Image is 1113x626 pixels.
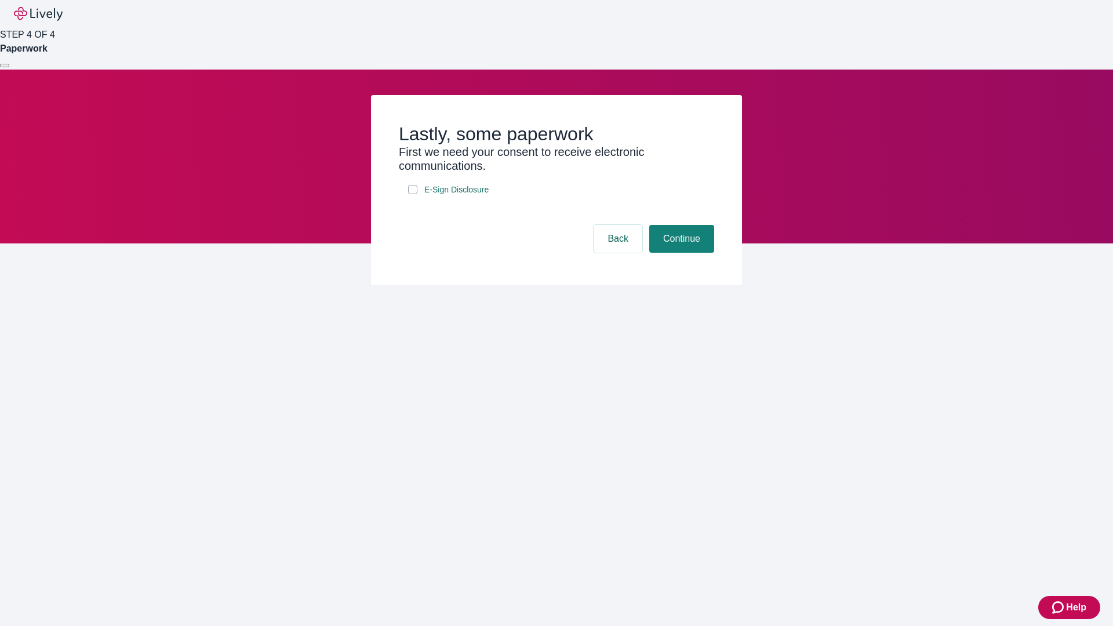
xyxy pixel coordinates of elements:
a: e-sign disclosure document [422,183,491,197]
h2: Lastly, some paperwork [399,123,714,145]
button: Zendesk support iconHelp [1038,596,1100,619]
h3: First we need your consent to receive electronic communications. [399,145,714,173]
img: Lively [14,7,63,21]
span: E-Sign Disclosure [424,184,489,196]
span: Help [1066,600,1086,614]
button: Continue [649,225,714,253]
svg: Zendesk support icon [1052,600,1066,614]
button: Back [594,225,642,253]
